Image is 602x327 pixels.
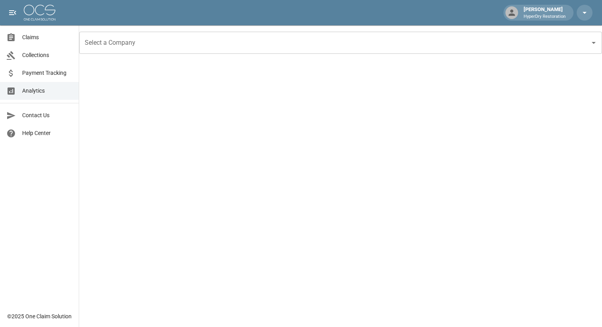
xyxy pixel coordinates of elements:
div: [PERSON_NAME] [520,6,569,20]
div: © 2025 One Claim Solution [7,312,72,320]
span: Claims [22,33,72,42]
span: Collections [22,51,72,59]
button: open drawer [5,5,21,21]
button: Open [588,37,599,48]
span: Analytics [22,87,72,95]
span: Help Center [22,129,72,137]
img: ocs-logo-white-transparent.png [24,5,55,21]
span: Payment Tracking [22,69,72,77]
span: Contact Us [22,111,72,120]
p: HyperDry Restoration [524,13,566,20]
